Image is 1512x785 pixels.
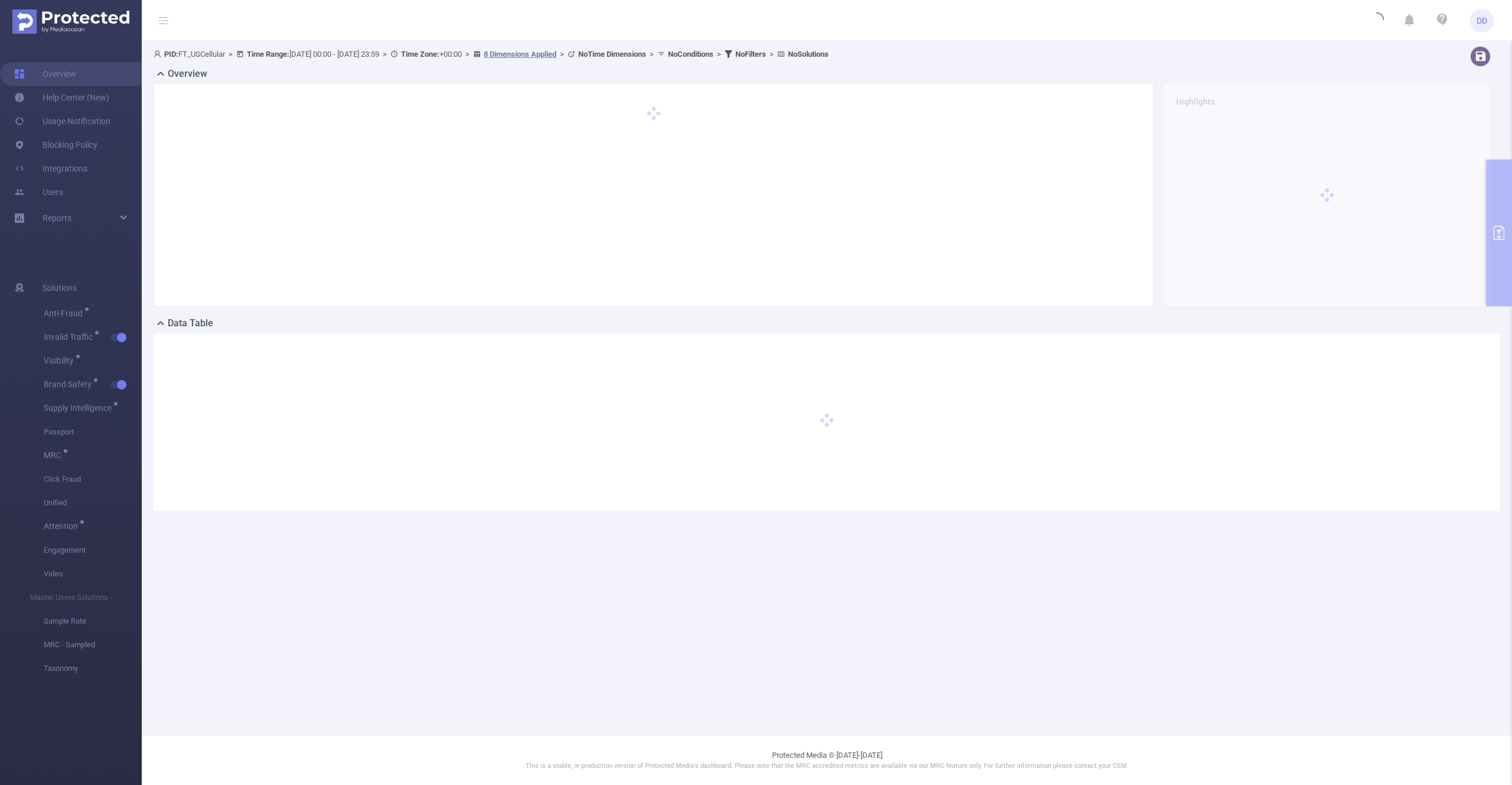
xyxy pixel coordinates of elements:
b: Time Zone: [401,50,439,59]
span: Invalid Traffic [44,333,97,341]
b: No Filters [735,50,766,59]
span: Taxonomy [44,657,142,680]
span: > [556,50,568,59]
span: Attention [44,522,82,530]
a: Users [14,180,63,204]
a: Reports [43,206,71,230]
b: No Time Dimensions [578,50,646,59]
i: icon: user [154,50,164,58]
span: Visibility [44,356,78,365]
span: Anti-Fraud [44,309,87,317]
span: FT_USCellular [DATE] 00:00 - [DATE] 23:59 +00:00 [154,50,829,59]
span: MRC - Sampled [44,633,142,657]
a: Blocking Policy [14,133,97,157]
span: Sample Rate [44,609,142,633]
a: Integrations [14,157,87,180]
b: No Conditions [668,50,713,59]
span: > [713,50,725,59]
span: Reports [43,213,71,223]
b: No Solutions [788,50,829,59]
span: Brand Safety [44,380,96,388]
a: Help Center (New) [14,86,109,109]
span: Solutions [43,276,77,300]
b: PID: [164,50,178,59]
span: > [766,50,777,59]
h2: Data Table [168,316,213,330]
a: Usage Notification [14,109,110,133]
b: Time Range: [247,50,289,59]
i: icon: loading [1370,12,1384,29]
span: > [379,50,390,59]
span: Unified [44,491,142,515]
p: This is a stable, in production version of Protected Media's dashboard. Please note that the MRC ... [171,761,1482,771]
span: Video [44,562,142,586]
span: MRC [44,451,66,459]
a: Overview [14,62,76,86]
footer: Protected Media © [DATE]-[DATE] [142,735,1512,785]
span: Passport [44,420,142,444]
img: Protected Media [12,9,129,34]
span: > [646,50,657,59]
span: Engagement [44,539,142,562]
span: Click Fraud [44,468,142,491]
h2: Overview [168,67,207,81]
span: DD [1477,9,1487,33]
span: > [225,50,236,59]
span: > [462,50,473,59]
u: 8 Dimensions Applied [484,50,556,59]
span: Supply Intelligence [44,404,116,412]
